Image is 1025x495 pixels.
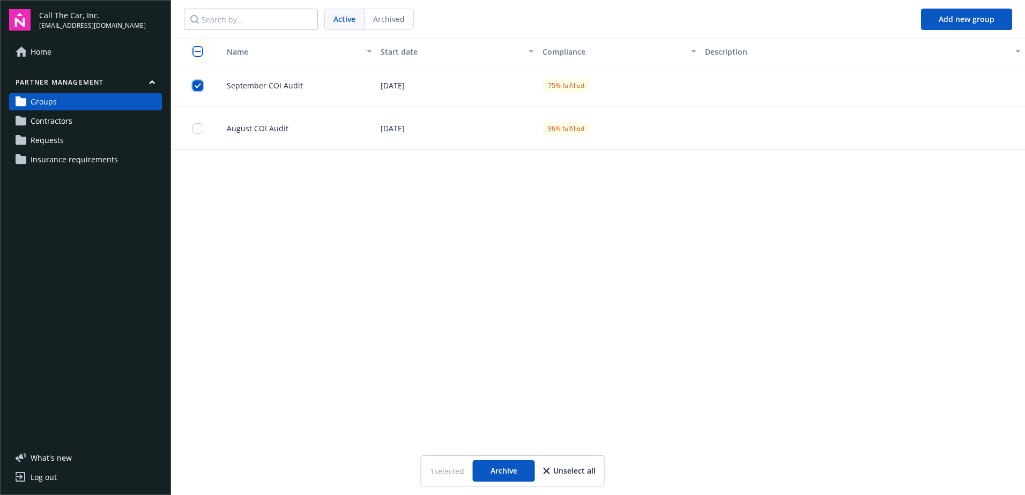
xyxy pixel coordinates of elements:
a: Groups [9,93,162,110]
a: Insurance requirements [9,151,162,168]
span: September COI Audit [218,80,303,91]
button: Start date [376,39,539,64]
div: Name [218,46,360,57]
a: Requests [9,132,162,149]
button: Partner management [9,78,162,91]
div: Compliance [543,46,685,57]
div: Log out [31,469,57,486]
div: Toggle SortBy [218,46,360,57]
div: 1 selected [430,466,464,477]
img: navigator-logo.svg [9,9,31,31]
button: Unselect all [544,460,596,482]
button: Description [701,39,1025,64]
div: 75% fulfilled [543,79,590,92]
div: Description [705,46,1009,57]
a: Contractors [9,112,162,130]
span: Contractors [31,112,72,130]
input: Toggle Row Selected [192,123,203,134]
span: August COI Audit [218,123,288,134]
button: What's new [9,452,89,463]
button: Archive [473,460,535,482]
button: Add new group [921,9,1012,30]
input: Search by... [184,9,318,30]
span: Archived [373,13,405,25]
span: Requests [31,132,64,149]
span: What ' s new [31,452,72,463]
span: Active [333,13,355,25]
span: [DATE] [381,123,405,134]
span: [EMAIL_ADDRESS][DOMAIN_NAME] [39,21,146,31]
span: Add new group [939,14,994,24]
span: Call The Car, Inc. [39,10,146,21]
span: [DATE] [381,80,405,91]
div: Start date [381,46,523,57]
span: Insurance requirements [31,151,118,168]
button: Call The Car, Inc.[EMAIL_ADDRESS][DOMAIN_NAME] [39,9,162,31]
button: Compliance [538,39,701,64]
input: Select all [192,46,203,57]
span: Groups [31,93,57,110]
div: 96% fulfilled [543,122,590,135]
a: Home [9,43,162,61]
input: Toggle Row Selected [192,80,203,91]
span: Home [31,43,51,61]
